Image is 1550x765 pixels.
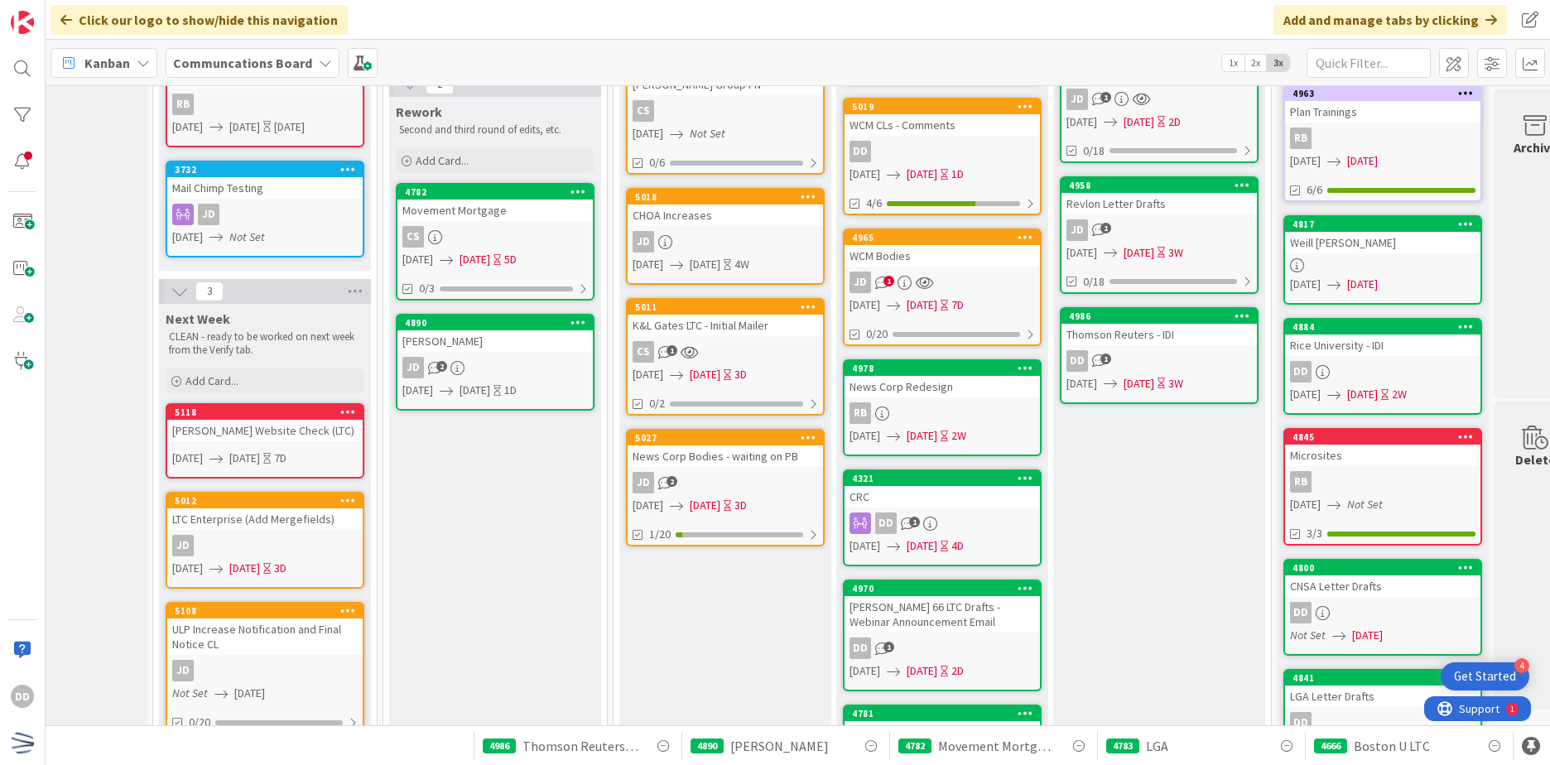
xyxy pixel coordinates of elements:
[852,363,1040,374] div: 4978
[843,98,1042,215] a: 5019WCM CLs - CommentsDD[DATE][DATE]1D4/6
[628,300,823,315] div: 5011
[1454,668,1516,685] div: Get Started
[175,605,363,617] div: 5108
[167,604,363,618] div: 5108
[169,330,361,358] p: CLEAN - ready to be worked on next week from the Verify tab.
[1061,178,1257,193] div: 4958
[167,535,363,556] div: JD
[628,204,823,226] div: CHOA Increases
[850,662,880,680] span: [DATE]
[883,276,894,286] span: 1
[1307,525,1322,542] span: 3/3
[1352,627,1383,644] span: [DATE]
[1069,310,1257,322] div: 4986
[845,402,1040,424] div: RB
[734,497,747,514] div: 3D
[628,431,823,445] div: 5027
[1514,658,1529,673] div: 4
[1061,219,1257,241] div: JD
[843,229,1042,346] a: 4965WCM BodiesJD[DATE][DATE]7D0/20
[690,497,720,514] span: [DATE]
[1283,318,1482,415] a: 4884Rice University - IDIDD[DATE][DATE]2W
[626,57,825,175] a: [PERSON_NAME] Group FNCS[DATE]Not Set0/6
[1061,309,1257,324] div: 4986
[843,359,1042,456] a: 4978News Corp RedesignRB[DATE][DATE]2W
[172,535,194,556] div: JD
[1100,92,1111,103] span: 1
[1146,736,1168,756] span: LGA
[628,472,823,493] div: JD
[1066,89,1088,110] div: JD
[843,469,1042,566] a: 4321CRCDD[DATE][DATE]4D
[167,177,363,199] div: Mail Chimp Testing
[166,161,364,257] a: 3732Mail Chimp TestingJD[DATE]Not Set
[397,330,593,352] div: [PERSON_NAME]
[852,232,1040,243] div: 4965
[1285,217,1480,232] div: 4817
[1290,386,1321,403] span: [DATE]
[504,382,517,399] div: 1D
[1267,55,1289,71] span: 3x
[633,231,654,253] div: JD
[166,403,364,479] a: 5118[PERSON_NAME] Website Check (LTC)[DATE][DATE]7D
[628,445,823,467] div: News Corp Bodies - waiting on PB
[419,280,435,297] span: 0/3
[649,395,665,412] span: 0/2
[938,736,1056,756] span: Movement Mortgage
[1441,662,1529,690] div: Open Get Started checklist, remaining modules: 4
[852,583,1040,594] div: 4970
[907,537,937,555] span: [DATE]
[1061,178,1257,214] div: 4958Revlon Letter Drafts
[628,341,823,363] div: CS
[172,560,203,577] span: [DATE]
[951,166,964,183] div: 1D
[189,714,210,731] span: 0/20
[1283,84,1482,202] a: 4963Plan TrainingsRB[DATE][DATE]6/6
[1168,375,1183,392] div: 3W
[845,99,1040,114] div: 5019
[11,685,34,708] div: DD
[845,230,1040,267] div: 4965WCM Bodies
[416,153,469,168] span: Add Card...
[1347,276,1378,293] span: [DATE]
[845,581,1040,596] div: 4970
[845,114,1040,136] div: WCM CLs - Comments
[274,450,286,467] div: 7D
[1354,736,1430,756] span: Boston U LTC
[167,660,363,681] div: JD
[166,602,364,734] a: 5108ULP Increase Notification and Final Notice CLJDNot Set[DATE]0/20
[504,251,517,268] div: 5D
[397,200,593,221] div: Movement Mortgage
[875,512,897,534] div: DD
[734,256,749,273] div: 4W
[633,366,663,383] span: [DATE]
[1285,561,1480,575] div: 4800
[1060,307,1259,404] a: 4986Thomson Reuters - IDIDD[DATE][DATE]3W
[1066,244,1097,262] span: [DATE]
[402,251,433,268] span: [DATE]
[274,118,305,136] div: [DATE]
[1060,46,1259,163] a: JD[DATE][DATE]2D0/18
[845,721,1040,743] div: LSEG
[850,427,880,445] span: [DATE]
[167,405,363,420] div: 5118
[850,296,880,314] span: [DATE]
[850,402,871,424] div: RB
[628,190,823,226] div: 5018CHOA Increases
[185,373,238,388] span: Add Card...
[405,186,593,198] div: 4782
[845,361,1040,376] div: 4978
[690,366,720,383] span: [DATE]
[845,706,1040,743] div: 4781LSEG
[397,315,593,330] div: 4890
[167,94,363,115] div: RB
[1285,671,1480,707] div: 4841LGA Letter Drafts
[84,53,130,73] span: Kanban
[1083,273,1105,291] span: 0/18
[866,195,882,212] span: 4/6
[167,618,363,655] div: ULP Increase Notification and Final Notice CL
[1273,5,1507,35] div: Add and manage tabs by clicking
[1066,375,1097,392] span: [DATE]
[1124,113,1154,131] span: [DATE]
[1292,431,1480,443] div: 4845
